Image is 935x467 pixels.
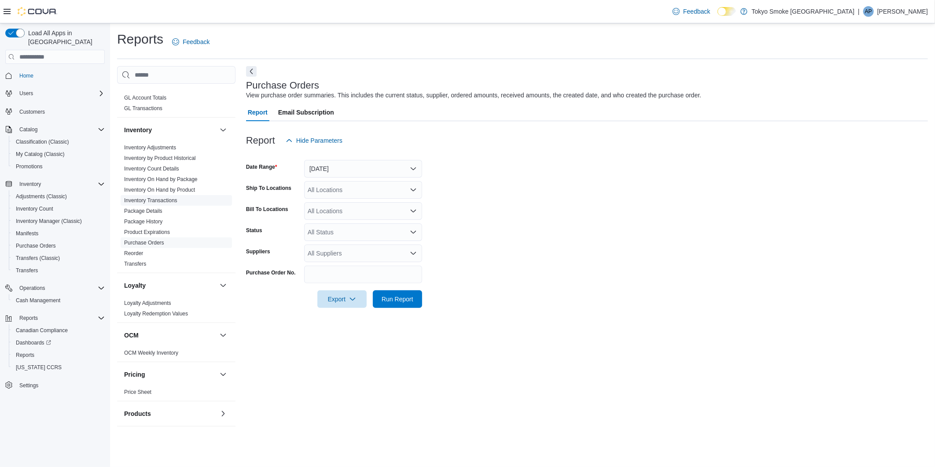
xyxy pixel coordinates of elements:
[124,331,216,340] button: OCM
[16,283,49,293] button: Operations
[246,227,262,234] label: Status
[124,145,176,151] a: Inventory Adjustments
[117,387,236,401] div: Pricing
[218,125,228,135] button: Inventory
[16,88,105,99] span: Users
[218,280,228,291] button: Loyalty
[12,216,105,226] span: Inventory Manager (Classic)
[218,330,228,341] button: OCM
[124,331,139,340] h3: OCM
[18,7,57,16] img: Cova
[2,87,108,100] button: Users
[12,161,105,172] span: Promotions
[124,250,143,257] span: Reorder
[124,300,171,307] span: Loyalty Adjustments
[124,250,143,256] a: Reorder
[12,191,70,202] a: Adjustments (Classic)
[246,163,277,170] label: Date Range
[124,349,178,356] span: OCM Weekly Inventory
[246,80,319,91] h3: Purchase Orders
[877,6,928,17] p: [PERSON_NAME]
[12,137,105,147] span: Classification (Classic)
[124,370,216,379] button: Pricing
[16,124,41,135] button: Catalog
[124,219,162,225] a: Package History
[12,265,105,276] span: Transfers
[124,310,188,317] span: Loyalty Redemption Values
[863,6,874,17] div: Ankit Patel
[282,132,346,149] button: Hide Parameters
[16,230,38,237] span: Manifests
[19,72,33,79] span: Home
[218,369,228,380] button: Pricing
[16,327,68,334] span: Canadian Compliance
[9,337,108,349] a: Dashboards
[9,160,108,173] button: Promotions
[12,241,59,251] a: Purchase Orders
[9,215,108,227] button: Inventory Manager (Classic)
[16,218,82,225] span: Inventory Manager (Classic)
[183,37,210,46] span: Feedback
[19,181,41,188] span: Inventory
[124,176,198,183] span: Inventory On Hand by Package
[12,149,105,159] span: My Catalog (Classic)
[12,204,57,214] a: Inventory Count
[16,106,105,117] span: Customers
[373,290,422,308] button: Run Report
[16,380,105,391] span: Settings
[9,361,108,374] button: [US_STATE] CCRS
[683,7,710,16] span: Feedback
[16,283,105,293] span: Operations
[25,29,105,46] span: Load All Apps in [GEOGRAPHIC_DATA]
[117,30,163,48] h1: Reports
[124,261,146,267] a: Transfers
[16,242,56,249] span: Purchase Orders
[124,281,216,290] button: Loyalty
[16,124,105,135] span: Catalog
[16,138,69,145] span: Classification (Classic)
[117,142,236,273] div: Inventory
[9,148,108,160] button: My Catalog (Classic)
[246,66,257,77] button: Next
[16,352,34,359] span: Reports
[19,382,38,389] span: Settings
[2,312,108,324] button: Reports
[323,290,361,308] span: Export
[669,3,714,20] a: Feedback
[16,179,44,189] button: Inventory
[19,126,37,133] span: Catalog
[124,409,151,418] h3: Products
[9,349,108,361] button: Reports
[124,389,151,395] a: Price Sheet
[16,107,48,117] a: Customers
[2,105,108,118] button: Customers
[410,186,417,193] button: Open list of options
[12,161,46,172] a: Promotions
[16,88,37,99] button: Users
[410,250,417,257] button: Open list of options
[5,66,105,415] nav: Complex example
[12,362,105,373] span: Washington CCRS
[218,434,228,444] button: Sales
[16,193,67,200] span: Adjustments (Classic)
[246,248,270,255] label: Suppliers
[16,267,38,274] span: Transfers
[19,315,38,322] span: Reports
[2,379,108,392] button: Settings
[317,290,367,308] button: Export
[16,364,62,371] span: [US_STATE] CCRS
[12,149,68,159] a: My Catalog (Classic)
[718,7,736,16] input: Dark Mode
[248,104,268,121] span: Report
[124,166,179,172] a: Inventory Count Details
[124,389,151,396] span: Price Sheet
[9,240,108,252] button: Purchase Orders
[124,239,164,246] span: Purchase Orders
[12,241,105,251] span: Purchase Orders
[16,70,105,81] span: Home
[169,33,213,51] a: Feedback
[12,362,65,373] a: [US_STATE] CCRS
[117,298,236,322] div: Loyalty
[278,104,334,121] span: Email Subscription
[124,155,196,161] a: Inventory by Product Historical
